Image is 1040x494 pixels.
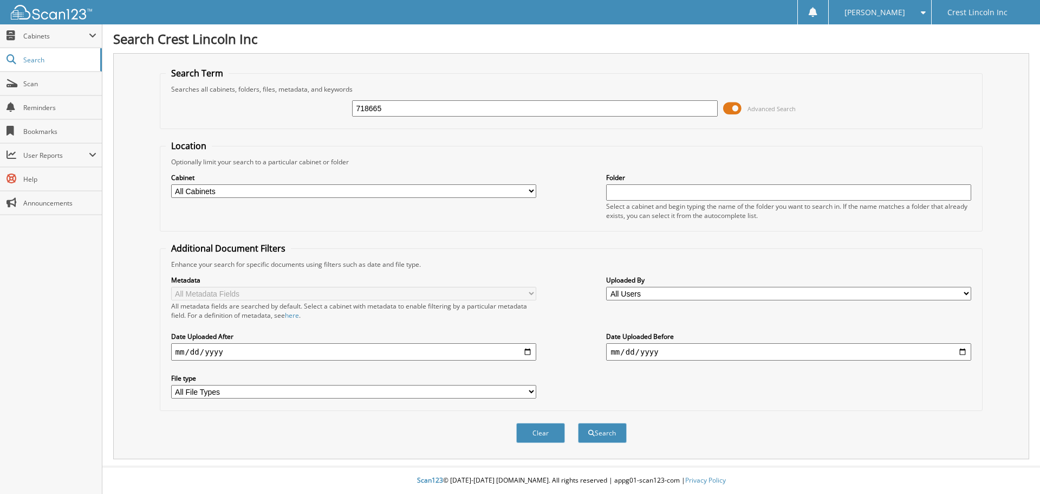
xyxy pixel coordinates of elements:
span: Scan123 [417,476,443,485]
div: Optionally limit your search to a particular cabinet or folder [166,157,977,166]
img: scan123-logo-white.svg [11,5,92,20]
span: Reminders [23,103,96,112]
span: Advanced Search [747,105,796,113]
h1: Search Crest Lincoln Inc [113,30,1029,48]
input: end [606,343,971,361]
div: Select a cabinet and begin typing the name of the folder you want to search in. If the name match... [606,202,971,220]
iframe: Chat Widget [986,442,1040,494]
div: Enhance your search for specific documents using filters such as date and file type. [166,260,977,269]
div: All metadata fields are searched by default. Select a cabinet with metadata to enable filtering b... [171,301,536,320]
span: Announcements [23,198,96,208]
label: Date Uploaded After [171,332,536,341]
span: [PERSON_NAME] [844,9,905,16]
div: © [DATE]-[DATE] [DOMAIN_NAME]. All rights reserved | appg01-scan123-com | [102,467,1040,494]
legend: Search Term [166,67,229,79]
label: Uploaded By [606,275,971,285]
span: Scan [23,79,96,88]
label: Date Uploaded Before [606,332,971,341]
input: start [171,343,536,361]
span: Bookmarks [23,127,96,136]
span: Help [23,175,96,184]
a: Privacy Policy [685,476,726,485]
label: Cabinet [171,173,536,182]
span: Search [23,55,95,65]
legend: Location [166,140,212,152]
label: Folder [606,173,971,182]
div: Searches all cabinets, folders, files, metadata, and keywords [166,85,977,94]
span: Crest Lincoln Inc [947,9,1007,16]
button: Search [578,423,627,443]
button: Clear [516,423,565,443]
a: here [285,311,299,320]
span: User Reports [23,151,89,160]
legend: Additional Document Filters [166,242,291,254]
span: Cabinets [23,31,89,41]
label: Metadata [171,275,536,285]
label: File type [171,374,536,383]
